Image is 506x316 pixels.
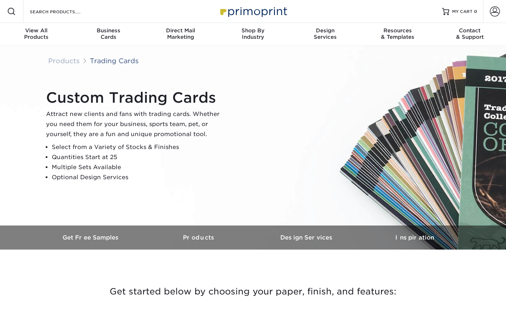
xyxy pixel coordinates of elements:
li: Multiple Sets Available [52,162,226,172]
a: Inspiration [361,226,469,250]
div: & Templates [362,27,434,40]
img: Primoprint [217,4,289,19]
span: MY CART [452,9,473,15]
h1: Custom Trading Cards [46,89,226,106]
span: Shop By [217,27,289,34]
a: Shop ByIndustry [217,23,289,46]
a: Resources& Templates [362,23,434,46]
h3: Get Free Samples [37,234,145,241]
li: Optional Design Services [52,172,226,182]
a: Get Free Samples [37,226,145,250]
p: Attract new clients and fans with trading cards. Whether you need them for your business, sports ... [46,109,226,139]
span: Business [72,27,144,34]
a: Direct MailMarketing [144,23,217,46]
a: Contact& Support [434,23,506,46]
h3: Products [145,234,253,241]
span: Direct Mail [144,27,217,34]
span: 0 [474,9,477,14]
a: Design Services [253,226,361,250]
li: Quantities Start at 25 [52,152,226,162]
a: BusinessCards [72,23,144,46]
input: SEARCH PRODUCTS..... [29,7,99,16]
li: Select from a Variety of Stocks & Finishes [52,142,226,152]
a: Products [48,57,80,65]
h3: Get started below by choosing your paper, finish, and features: [43,275,463,308]
div: & Support [434,27,506,40]
a: Trading Cards [90,57,139,65]
span: Design [289,27,362,34]
span: Resources [362,27,434,34]
div: Marketing [144,27,217,40]
div: Services [289,27,362,40]
span: Contact [434,27,506,34]
div: Cards [72,27,144,40]
h3: Inspiration [361,234,469,241]
a: Products [145,226,253,250]
h3: Design Services [253,234,361,241]
div: Industry [217,27,289,40]
a: DesignServices [289,23,362,46]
